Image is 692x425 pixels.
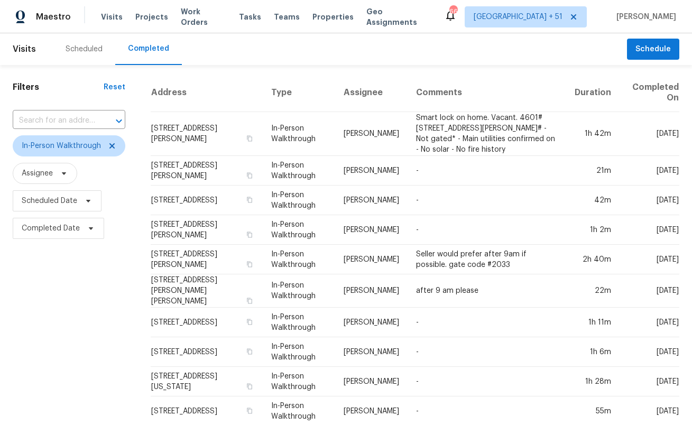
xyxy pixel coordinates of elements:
[566,274,620,308] td: 22m
[66,44,103,54] div: Scheduled
[245,406,254,415] button: Copy Address
[245,230,254,239] button: Copy Address
[151,367,263,396] td: [STREET_ADDRESS][US_STATE]
[263,245,335,274] td: In-Person Walkthrough
[474,12,562,22] span: [GEOGRAPHIC_DATA] + 51
[101,12,123,22] span: Visits
[181,6,226,27] span: Work Orders
[408,308,566,337] td: -
[245,382,254,391] button: Copy Address
[408,156,566,186] td: -
[135,12,168,22] span: Projects
[408,337,566,367] td: -
[245,347,254,356] button: Copy Address
[151,112,263,156] td: [STREET_ADDRESS][PERSON_NAME]
[22,141,101,151] span: In-Person Walkthrough
[263,308,335,337] td: In-Person Walkthrough
[408,73,566,112] th: Comments
[620,112,679,156] td: [DATE]
[151,308,263,337] td: [STREET_ADDRESS]
[620,245,679,274] td: [DATE]
[263,156,335,186] td: In-Person Walkthrough
[335,337,408,367] td: [PERSON_NAME]
[566,308,620,337] td: 1h 11m
[263,73,335,112] th: Type
[408,367,566,396] td: -
[13,82,104,93] h1: Filters
[151,186,263,215] td: [STREET_ADDRESS]
[22,196,77,206] span: Scheduled Date
[620,215,679,245] td: [DATE]
[335,215,408,245] td: [PERSON_NAME]
[627,39,679,60] button: Schedule
[335,308,408,337] td: [PERSON_NAME]
[408,112,566,156] td: Smart lock on home. Vacant. 4601# [STREET_ADDRESS][PERSON_NAME]# - Not gated* - Main utilities co...
[635,43,671,56] span: Schedule
[620,274,679,308] td: [DATE]
[22,168,53,179] span: Assignee
[239,13,261,21] span: Tasks
[620,308,679,337] td: [DATE]
[566,337,620,367] td: 1h 6m
[620,186,679,215] td: [DATE]
[566,156,620,186] td: 21m
[151,245,263,274] td: [STREET_ADDRESS][PERSON_NAME]
[335,274,408,308] td: [PERSON_NAME]
[335,112,408,156] td: [PERSON_NAME]
[128,43,169,54] div: Completed
[274,12,300,22] span: Teams
[566,367,620,396] td: 1h 28m
[263,112,335,156] td: In-Person Walkthrough
[620,73,679,112] th: Completed On
[620,367,679,396] td: [DATE]
[151,215,263,245] td: [STREET_ADDRESS][PERSON_NAME]
[263,274,335,308] td: In-Person Walkthrough
[566,73,620,112] th: Duration
[245,296,254,306] button: Copy Address
[566,245,620,274] td: 2h 40m
[408,186,566,215] td: -
[263,337,335,367] td: In-Person Walkthrough
[263,367,335,396] td: In-Person Walkthrough
[449,6,457,17] div: 667
[566,215,620,245] td: 1h 2m
[335,245,408,274] td: [PERSON_NAME]
[335,367,408,396] td: [PERSON_NAME]
[245,195,254,205] button: Copy Address
[335,156,408,186] td: [PERSON_NAME]
[566,112,620,156] td: 1h 42m
[366,6,431,27] span: Geo Assignments
[408,274,566,308] td: after 9 am please
[245,171,254,180] button: Copy Address
[312,12,354,22] span: Properties
[151,274,263,308] td: [STREET_ADDRESS][PERSON_NAME][PERSON_NAME]
[151,337,263,367] td: [STREET_ADDRESS]
[263,215,335,245] td: In-Person Walkthrough
[263,186,335,215] td: In-Person Walkthrough
[112,114,126,128] button: Open
[151,73,263,112] th: Address
[13,38,36,61] span: Visits
[566,186,620,215] td: 42m
[620,337,679,367] td: [DATE]
[245,317,254,327] button: Copy Address
[245,260,254,269] button: Copy Address
[335,73,408,112] th: Assignee
[13,113,96,129] input: Search for an address...
[151,156,263,186] td: [STREET_ADDRESS][PERSON_NAME]
[612,12,676,22] span: [PERSON_NAME]
[408,245,566,274] td: Seller would prefer after 9am if possible. gate code #2033
[620,156,679,186] td: [DATE]
[104,82,125,93] div: Reset
[36,12,71,22] span: Maestro
[408,215,566,245] td: -
[22,223,80,234] span: Completed Date
[335,186,408,215] td: [PERSON_NAME]
[245,134,254,143] button: Copy Address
